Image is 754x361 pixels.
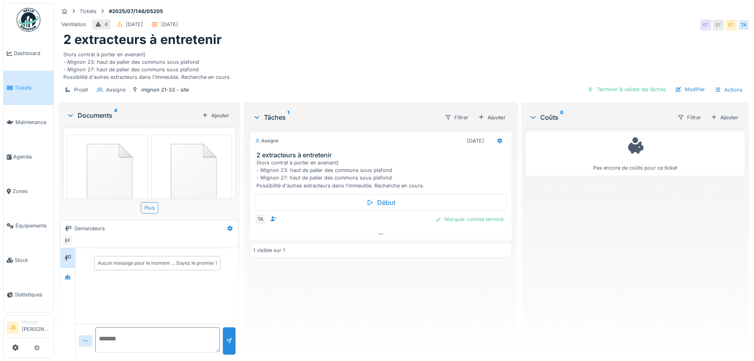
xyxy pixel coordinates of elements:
[432,214,507,225] div: Marquer comme terminé
[15,118,50,126] span: Maintenance
[69,136,146,210] img: 84750757-fdcc6f00-afbb-11ea-908a-1074b026b06b.png
[738,19,749,31] div: TA
[467,137,484,145] div: [DATE]
[74,225,105,232] div: Demandeurs
[287,113,289,122] sup: 1
[726,19,737,31] div: EF
[114,111,117,120] sup: 4
[253,246,285,254] div: 1 visible sur 1
[672,84,708,95] div: Modifier
[708,112,741,123] div: Ajouter
[4,277,53,312] a: Statistiques
[584,84,669,95] div: Terminer & valider les tâches
[15,84,50,92] span: Tickets
[62,235,73,246] div: EF
[4,243,53,277] a: Stock
[15,222,50,229] span: Équipements
[153,136,230,210] img: 84750757-fdcc6f00-afbb-11ea-908a-1074b026b06b.png
[700,19,711,31] div: EF
[529,113,671,122] div: Coûts
[255,138,279,144] div: Assigné
[22,319,50,336] li: [PERSON_NAME]
[104,21,108,28] div: 4
[13,153,50,160] span: Agenda
[256,159,508,189] div: (hors contrat à porter en avenant) - Mignon 23: haut de palier des communs sous plafond - Mignon ...
[255,214,266,225] div: TA
[17,8,40,32] img: Badge_color-CXgf-gQk.svg
[141,86,189,94] div: mignon 21-33 - site
[253,113,438,122] div: Tâches
[4,105,53,139] a: Maintenance
[560,113,564,122] sup: 0
[74,86,88,94] div: Projet
[7,322,19,334] li: JS
[713,19,724,31] div: EF
[711,84,746,96] div: Actions
[15,256,50,264] span: Stock
[4,139,53,174] a: Agenda
[674,112,705,123] div: Filtrer
[4,208,53,243] a: Équipements
[63,48,745,81] div: (hors contrat à porter en avenant) - Mignon 23: haut de palier des communs sous plafond - Mignon ...
[475,112,509,123] div: Ajouter
[22,319,50,325] div: Manager
[7,319,50,338] a: JS Manager[PERSON_NAME]
[66,111,199,120] div: Documents
[106,86,125,94] div: Assigné
[13,187,50,195] span: Zones
[126,21,143,28] div: [DATE]
[199,110,232,121] div: Ajouter
[531,135,739,172] div: Pas encore de coûts pour ce ticket
[106,8,166,15] strong: #2025/07/146/05205
[255,194,506,211] div: Début
[61,21,86,28] div: Ventilation
[441,112,472,123] div: Filtrer
[4,36,53,71] a: Dashboard
[80,8,97,15] div: Tickets
[4,174,53,208] a: Zones
[256,151,508,159] h3: 2 extracteurs à entretenir
[14,50,50,57] span: Dashboard
[4,71,53,105] a: Tickets
[15,291,50,298] span: Statistiques
[98,260,217,267] div: Aucun message pour le moment … Soyez le premier !
[63,32,222,47] h1: 2 extracteurs à entretenir
[161,21,178,28] div: [DATE]
[141,202,158,214] div: Plus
